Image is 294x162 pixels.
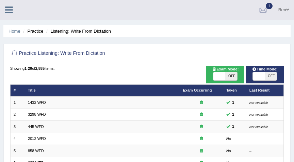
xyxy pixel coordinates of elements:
[210,66,241,72] span: Exam Mode:
[230,124,236,130] span: You can still take this question
[183,136,220,142] div: Exam occurring question
[183,148,220,154] div: Exam occurring question
[10,97,25,109] td: 1
[10,84,25,96] th: #
[183,88,212,92] a: Exam Occurring
[249,101,268,104] small: Not Available
[10,145,25,157] td: 5
[24,66,32,70] b: 1-20
[21,28,43,34] li: Practice
[225,72,237,80] span: OFF
[28,149,44,153] a: 858 WFD
[9,29,20,34] a: Home
[226,149,231,153] em: No
[183,100,220,106] div: Exam occurring question
[246,84,284,96] th: Last Result
[266,3,273,9] span: 1
[226,136,231,141] em: No
[28,112,46,116] a: 3298 WFD
[250,66,280,72] span: Time Mode:
[265,72,277,80] span: OFF
[28,136,46,141] a: 2012 WFD
[206,66,245,83] div: Show exams occurring in exams
[10,109,25,120] td: 2
[230,100,236,106] span: You can still take this question
[10,133,25,145] td: 4
[10,49,180,58] h2: Practice Listening: Write From Dictation
[28,100,46,104] a: 1432 WFD
[10,66,284,71] div: Showing of items.
[249,148,280,154] div: –
[230,112,236,118] span: You can still take this question
[249,136,280,142] div: –
[249,125,268,129] small: Not Available
[35,66,45,70] b: 2,885
[25,84,180,96] th: Title
[28,125,44,129] a: 445 WFD
[249,113,268,116] small: Not Available
[183,112,220,117] div: Exam occurring question
[183,124,220,130] div: Exam occurring question
[223,84,246,96] th: Taken
[10,121,25,133] td: 3
[45,28,111,34] li: Listening: Write From Dictation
